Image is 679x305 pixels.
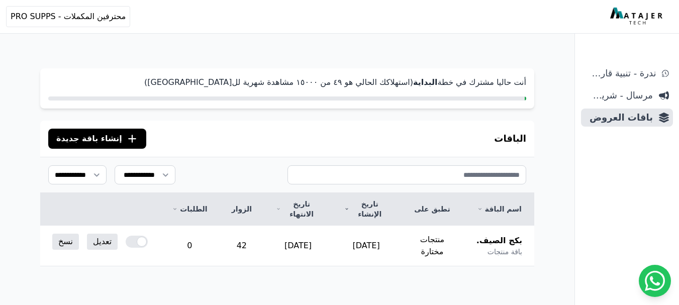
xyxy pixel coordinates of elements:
[220,226,264,266] td: 42
[494,132,526,146] h3: الباقات
[172,204,207,214] a: الطلبات
[56,133,122,145] span: إنشاء باقة جديدة
[160,226,219,266] td: 0
[413,77,437,87] strong: البداية
[400,193,464,226] th: تطبق على
[610,8,665,26] img: MatajerTech Logo
[11,11,126,23] span: محترفين المكملات - PRO SUPPS
[264,226,332,266] td: [DATE]
[585,88,653,103] span: مرسال - شريط دعاية
[332,226,400,266] td: [DATE]
[48,76,526,88] p: أنت حاليا مشترك في خطة (استهلاكك الحالي هو ٤٩ من ١٥۰۰۰ مشاهدة شهرية لل[GEOGRAPHIC_DATA])
[488,247,522,257] span: باقة منتجات
[87,234,118,250] a: تعديل
[585,111,653,125] span: باقات العروض
[476,204,522,214] a: اسم الباقة
[52,234,79,250] a: نسخ
[344,199,388,219] a: تاريخ الإنشاء
[6,6,130,27] button: محترفين المكملات - PRO SUPPS
[400,226,464,266] td: منتجات مختارة
[220,193,264,226] th: الزوار
[276,199,320,219] a: تاريخ الانتهاء
[585,66,656,80] span: ندرة - تنبية قارب علي النفاذ
[476,235,522,247] span: بكج الصيف.
[48,129,146,149] button: إنشاء باقة جديدة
